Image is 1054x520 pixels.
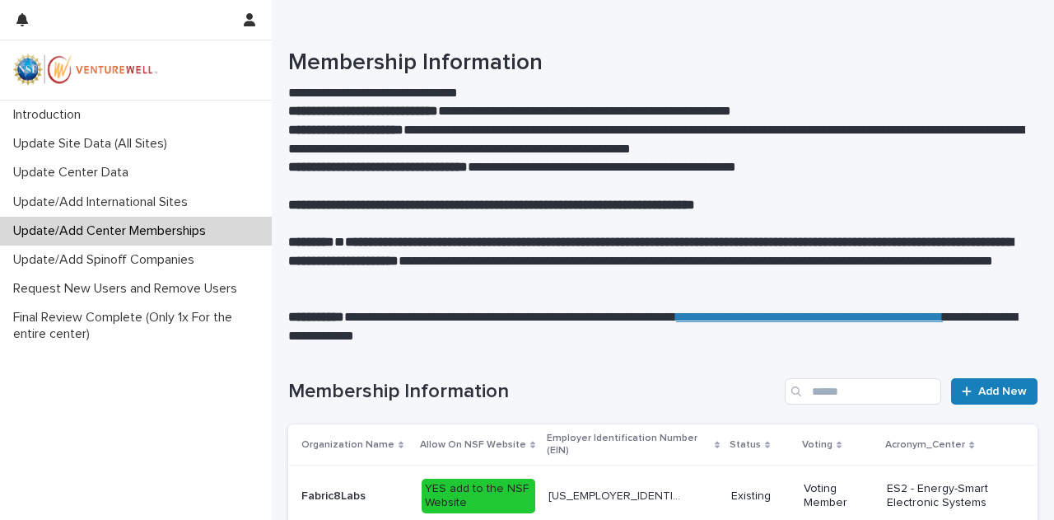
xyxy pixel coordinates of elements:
p: Introduction [7,107,94,123]
p: Fabric8Labs [301,486,369,504]
p: Voting [802,436,832,454]
p: Final Review Complete (Only 1x For the entire center) [7,310,272,341]
a: Add New [951,378,1038,405]
p: Voting Member [804,482,874,510]
p: Acronym_Center [885,436,965,454]
h1: Membership Information [288,49,1025,77]
p: Request New Users and Remove Users [7,281,250,297]
p: Update Center Data [7,165,142,180]
p: Employer Identification Number (EIN) [547,429,711,460]
div: YES add to the NSF Website [422,479,535,513]
p: Update/Add Spinoff Companies [7,252,208,268]
p: ES2 - Energy-Smart Electronic Systems [887,482,1011,510]
p: [US_EMPLOYER_IDENTIFICATION_NUMBER] [548,486,689,504]
p: Update/Add Center Memberships [7,223,219,239]
p: Update Site Data (All Sites) [7,136,180,152]
p: Allow On NSF Website [420,436,526,454]
input: Search [785,378,941,405]
p: Status [730,436,761,454]
p: Organization Name [301,436,394,454]
p: Update/Add International Sites [7,194,201,210]
h1: Membership Information [288,380,778,404]
img: mWhVGmOKROS2pZaMU8FQ [13,54,158,87]
span: Add New [978,386,1027,397]
p: Existing [731,490,790,504]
